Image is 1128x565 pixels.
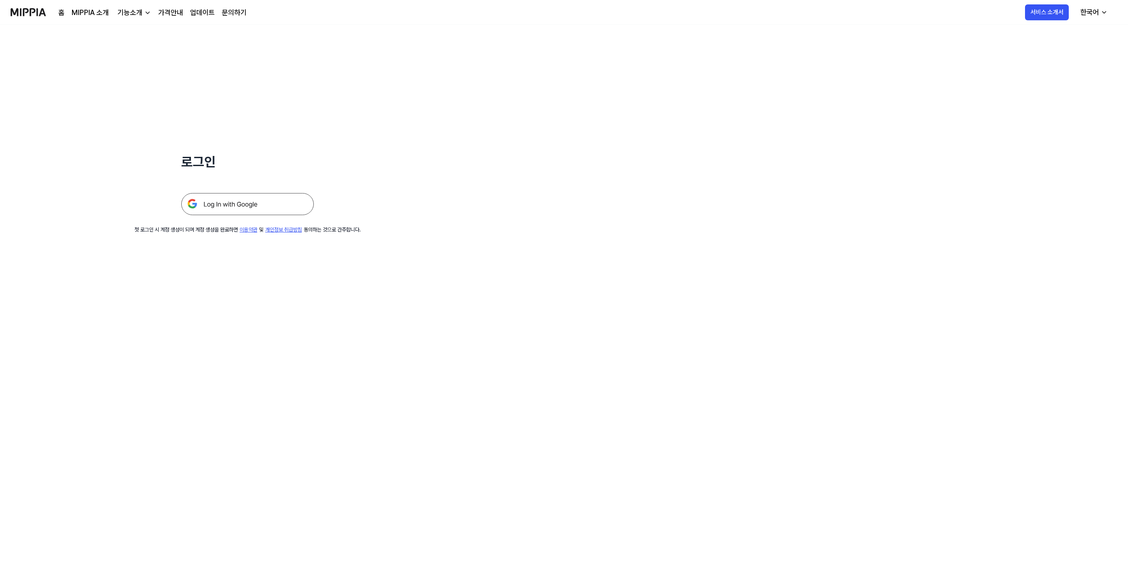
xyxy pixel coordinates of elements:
button: 기능소개 [116,8,151,18]
img: down [144,9,151,16]
img: 구글 로그인 버튼 [181,193,314,215]
button: 서비스 소개서 [1025,4,1069,20]
a: 이용약관 [240,227,257,233]
a: 홈 [58,8,65,18]
a: 개인정보 취급방침 [265,227,302,233]
h1: 로그인 [181,152,314,172]
div: 기능소개 [116,8,144,18]
a: 가격안내 [158,8,183,18]
div: 첫 로그인 시 계정 생성이 되며 계정 생성을 완료하면 및 동의하는 것으로 간주합니다. [134,226,361,234]
div: 한국어 [1078,7,1101,18]
a: MIPPIA 소개 [72,8,109,18]
a: 문의하기 [222,8,247,18]
a: 업데이트 [190,8,215,18]
button: 한국어 [1073,4,1113,21]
